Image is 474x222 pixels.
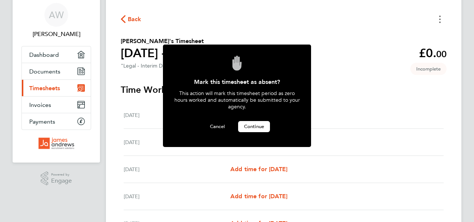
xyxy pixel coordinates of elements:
span: Andrew Wisedale [21,30,91,39]
h3: Time Worked [121,84,447,96]
a: Timesheets [22,80,91,96]
a: Invoices [22,97,91,113]
a: AW[PERSON_NAME] [21,3,91,39]
span: Payments [29,118,55,125]
span: Add time for [DATE] [230,193,287,200]
span: Engage [51,178,72,184]
span: This timesheet is Incomplete. [410,63,447,75]
button: Back [121,14,141,24]
button: Continue [238,121,270,132]
div: [DATE] [124,192,230,201]
a: Go to home page [21,137,91,149]
span: Timesheets [29,85,60,92]
app-decimal: £0. [419,46,447,60]
a: Powered byEngage [41,172,72,186]
span: AW [49,10,64,20]
button: Cancel [204,121,231,132]
div: "Legal - Interim Data Protection Officer" at "DLLEG - Legal" [121,63,261,69]
a: Documents [22,63,91,79]
span: Dashboard [29,51,59,58]
h2: [PERSON_NAME]'s Timesheet [121,37,206,46]
span: 00 [436,49,447,59]
div: This action will mark this timesheet period as zero hours worked and automatically be submitted t... [174,90,300,121]
a: Payments [22,113,91,130]
button: Timesheets Menu [433,13,447,25]
span: Invoices [29,101,51,108]
span: Continue [244,123,264,130]
a: Add time for [DATE] [230,165,287,174]
div: Mark this timesheet as absent? [174,78,300,90]
div: [DATE] [124,111,230,120]
h1: [DATE] - [DATE] [121,46,206,61]
span: Add time for [DATE] [230,166,287,173]
div: [DATE] [124,138,230,147]
a: Dashboard [22,46,91,63]
span: Powered by [51,172,72,178]
div: [DATE] [124,165,230,174]
span: Back [128,15,141,24]
a: Add time for [DATE] [230,192,287,201]
span: Documents [29,68,60,75]
img: jarsolutions-logo-retina.png [38,137,74,149]
span: Cancel [210,123,225,130]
